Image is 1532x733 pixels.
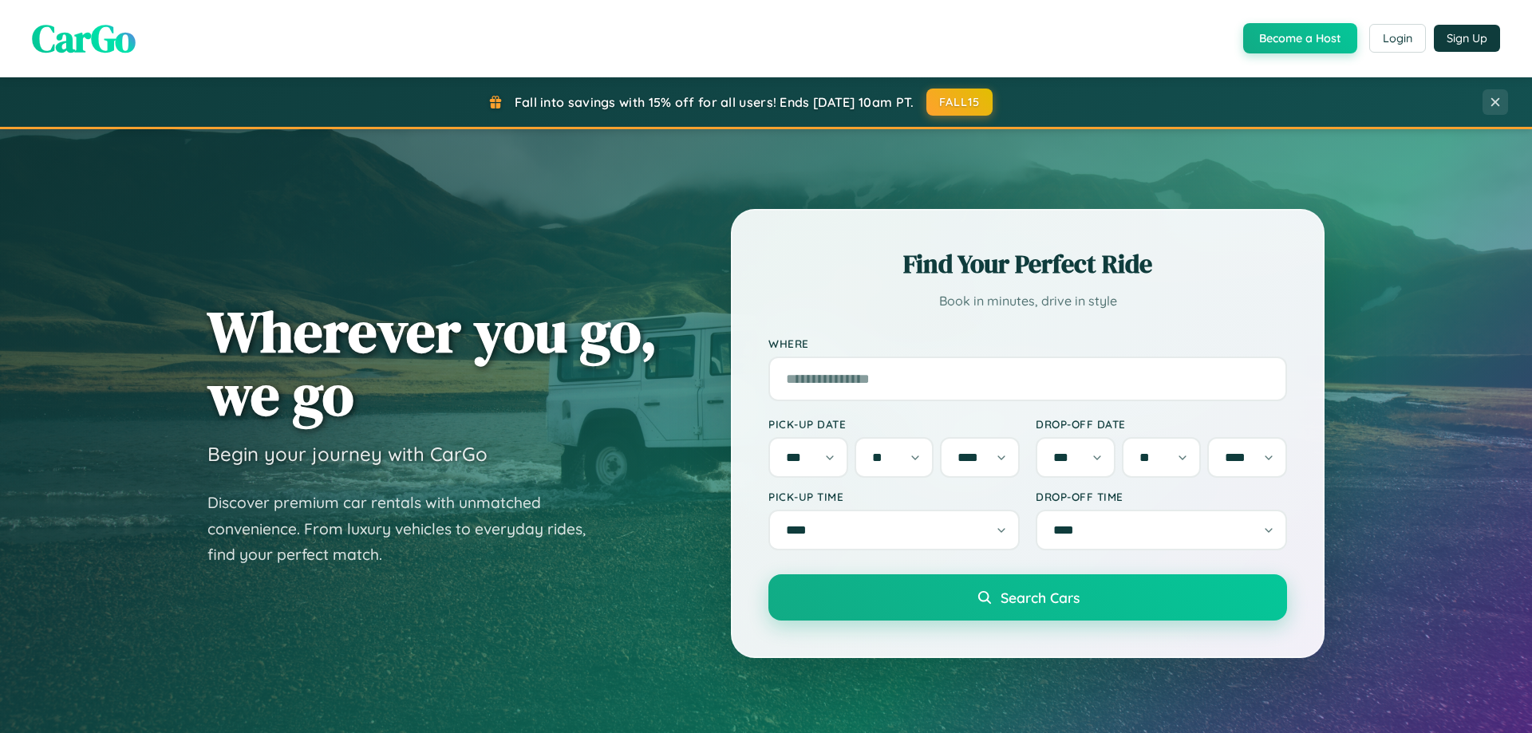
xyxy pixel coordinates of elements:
button: Login [1369,24,1426,53]
label: Drop-off Date [1036,417,1287,431]
label: Pick-up Date [768,417,1020,431]
h2: Find Your Perfect Ride [768,246,1287,282]
label: Where [768,337,1287,350]
h1: Wherever you go, we go [207,300,657,426]
button: Sign Up [1434,25,1500,52]
span: Search Cars [1001,589,1080,606]
button: Become a Host [1243,23,1357,53]
span: CarGo [32,12,136,65]
span: Fall into savings with 15% off for all users! Ends [DATE] 10am PT. [515,94,914,110]
button: Search Cars [768,574,1287,621]
button: FALL15 [926,89,993,116]
label: Drop-off Time [1036,490,1287,503]
p: Book in minutes, drive in style [768,290,1287,313]
label: Pick-up Time [768,490,1020,503]
p: Discover premium car rentals with unmatched convenience. From luxury vehicles to everyday rides, ... [207,490,606,568]
h3: Begin your journey with CarGo [207,442,488,466]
